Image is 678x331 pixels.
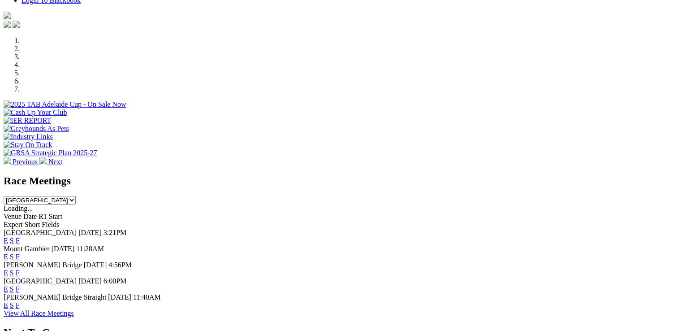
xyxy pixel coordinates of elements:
img: logo-grsa-white.png [4,12,11,19]
a: F [16,301,20,309]
span: 3:21PM [104,229,127,236]
span: [DATE] [78,277,102,285]
a: View All Race Meetings [4,309,74,317]
span: Date [23,213,37,220]
img: facebook.svg [4,21,11,28]
span: [DATE] [108,293,131,301]
span: [PERSON_NAME] Bridge [4,261,82,269]
img: chevron-right-pager-white.svg [39,157,47,164]
span: Loading... [4,205,33,212]
a: S [10,301,14,309]
span: Next [48,158,62,165]
img: IER REPORT [4,117,51,125]
span: Expert [4,221,23,228]
span: 11:40AM [133,293,161,301]
a: Next [39,158,62,165]
img: Cash Up Your Club [4,109,67,117]
a: Previous [4,158,39,165]
a: F [16,269,20,277]
img: chevron-left-pager-white.svg [4,157,11,164]
span: Venue [4,213,22,220]
span: [GEOGRAPHIC_DATA] [4,229,77,236]
a: F [16,237,20,244]
a: S [10,253,14,261]
span: 4:56PM [108,261,132,269]
span: 11:28AM [76,245,104,253]
img: twitter.svg [13,21,20,28]
span: Short [25,221,40,228]
span: [DATE] [78,229,102,236]
a: E [4,285,8,293]
img: Greyhounds As Pets [4,125,69,133]
span: [GEOGRAPHIC_DATA] [4,277,77,285]
span: [DATE] [52,245,75,253]
span: Fields [42,221,59,228]
a: E [4,269,8,277]
a: S [10,285,14,293]
img: Industry Links [4,133,53,141]
span: [PERSON_NAME] Bridge Straight [4,293,106,301]
a: F [16,285,20,293]
span: 6:00PM [104,277,127,285]
img: Stay On Track [4,141,52,149]
a: S [10,237,14,244]
span: Mount Gambier [4,245,50,253]
img: GRSA Strategic Plan 2025-27 [4,149,97,157]
h2: Race Meetings [4,175,674,187]
span: R1 Start [39,213,62,220]
a: E [4,301,8,309]
a: E [4,253,8,261]
span: Previous [13,158,38,165]
img: 2025 TAB Adelaide Cup - On Sale Now [4,100,126,109]
a: F [16,253,20,261]
a: E [4,237,8,244]
span: [DATE] [84,261,107,269]
a: S [10,269,14,277]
